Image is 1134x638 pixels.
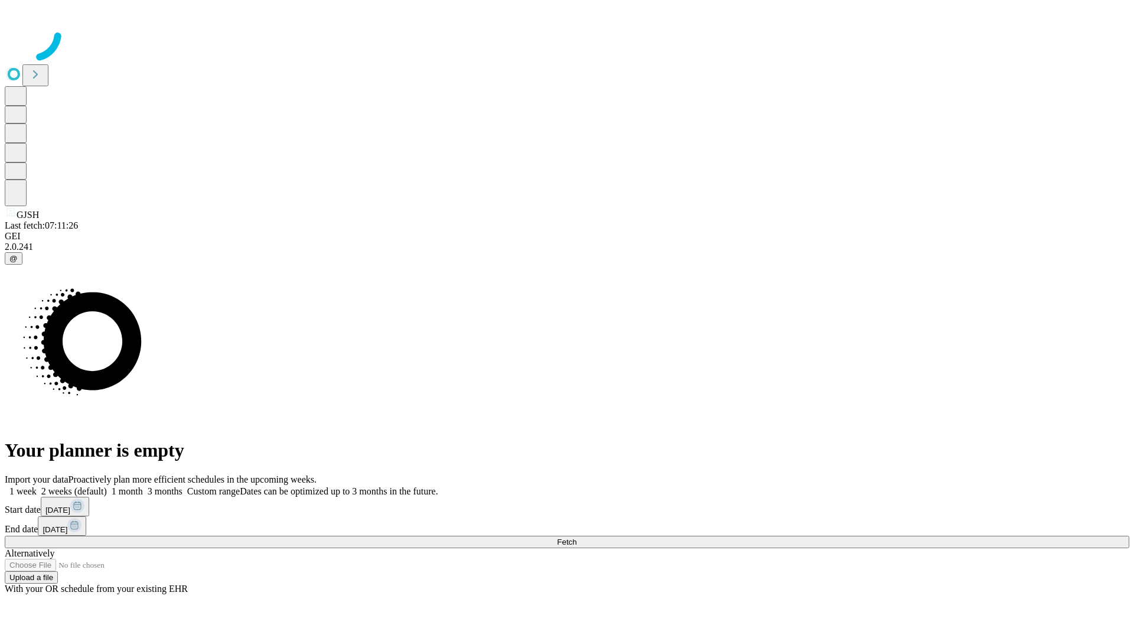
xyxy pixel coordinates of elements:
[41,497,89,516] button: [DATE]
[5,571,58,584] button: Upload a file
[5,497,1129,516] div: Start date
[5,516,1129,536] div: End date
[148,486,183,496] span: 3 months
[69,474,317,484] span: Proactively plan more efficient schedules in the upcoming weeks.
[187,486,240,496] span: Custom range
[5,220,78,230] span: Last fetch: 07:11:26
[38,516,86,536] button: [DATE]
[5,242,1129,252] div: 2.0.241
[9,254,18,263] span: @
[5,474,69,484] span: Import your data
[5,584,188,594] span: With your OR schedule from your existing EHR
[5,440,1129,461] h1: Your planner is empty
[557,538,576,546] span: Fetch
[43,525,67,534] span: [DATE]
[5,536,1129,548] button: Fetch
[112,486,143,496] span: 1 month
[17,210,39,220] span: GJSH
[240,486,438,496] span: Dates can be optimized up to 3 months in the future.
[5,252,22,265] button: @
[9,486,37,496] span: 1 week
[41,486,107,496] span: 2 weeks (default)
[5,548,54,558] span: Alternatively
[45,506,70,515] span: [DATE]
[5,231,1129,242] div: GEI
